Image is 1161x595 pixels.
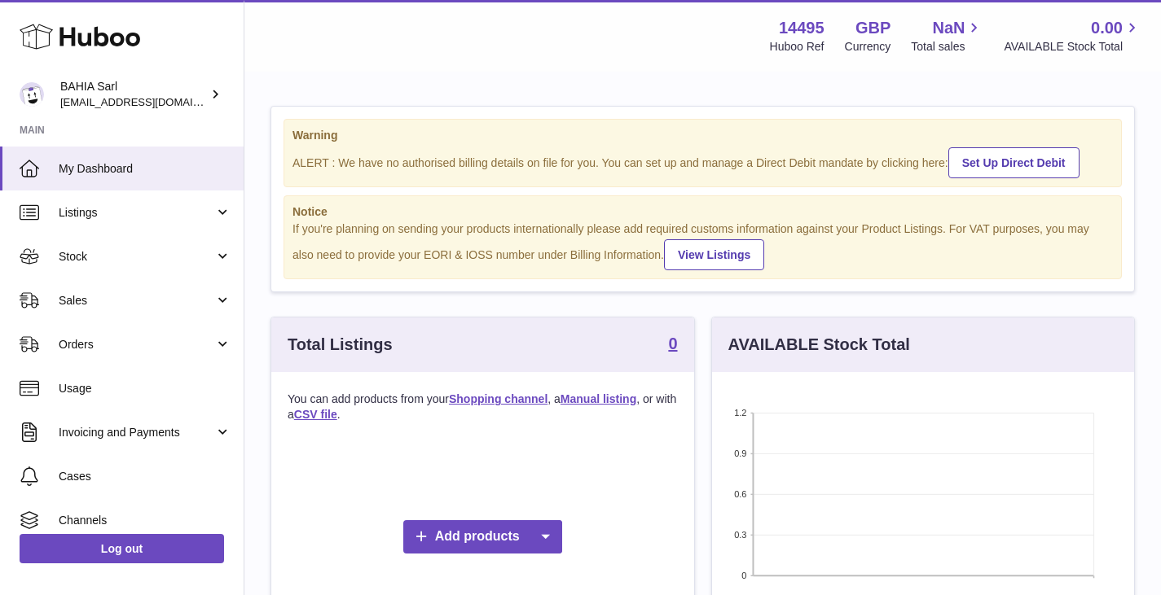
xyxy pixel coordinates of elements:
[734,408,746,418] text: 1.2
[845,39,891,55] div: Currency
[932,17,965,39] span: NaN
[59,425,214,440] span: Invoicing and Payments
[59,513,231,528] span: Channels
[288,392,678,422] p: You can add products from your , a , or with a .
[664,239,764,270] a: View Listings
[779,17,825,39] strong: 14495
[911,17,983,55] a: NaN Total sales
[1091,17,1123,39] span: 0.00
[449,392,548,405] a: Shopping channel
[59,161,231,177] span: My Dashboard
[292,204,1113,220] strong: Notice
[292,221,1113,270] div: If you're planning on sending your products internationally please add required customs informati...
[292,128,1113,143] strong: Warning
[403,520,562,553] a: Add products
[60,95,240,108] span: [EMAIL_ADDRESS][DOMAIN_NAME]
[20,82,44,107] img: marelkhoury@gmail.com
[59,205,214,221] span: Listings
[734,530,746,540] text: 0.3
[59,293,214,308] span: Sales
[668,335,677,355] a: 0
[948,147,1080,178] a: Set Up Direct Debit
[59,337,214,352] span: Orders
[734,448,746,458] text: 0.9
[734,489,746,499] text: 0.6
[59,381,231,396] span: Usage
[20,534,224,563] a: Log out
[59,469,231,484] span: Cases
[1004,39,1141,55] span: AVAILABLE Stock Total
[855,17,891,39] strong: GBP
[292,145,1113,178] div: ALERT : We have no authorised billing details on file for you. You can set up and manage a Direct...
[770,39,825,55] div: Huboo Ref
[59,249,214,265] span: Stock
[911,39,983,55] span: Total sales
[294,408,337,421] a: CSV file
[561,392,636,405] a: Manual listing
[668,335,677,352] strong: 0
[728,334,910,356] h3: AVAILABLE Stock Total
[1004,17,1141,55] a: 0.00 AVAILABLE Stock Total
[741,571,746,580] text: 0
[60,79,207,110] div: BAHIA Sarl
[288,334,393,356] h3: Total Listings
